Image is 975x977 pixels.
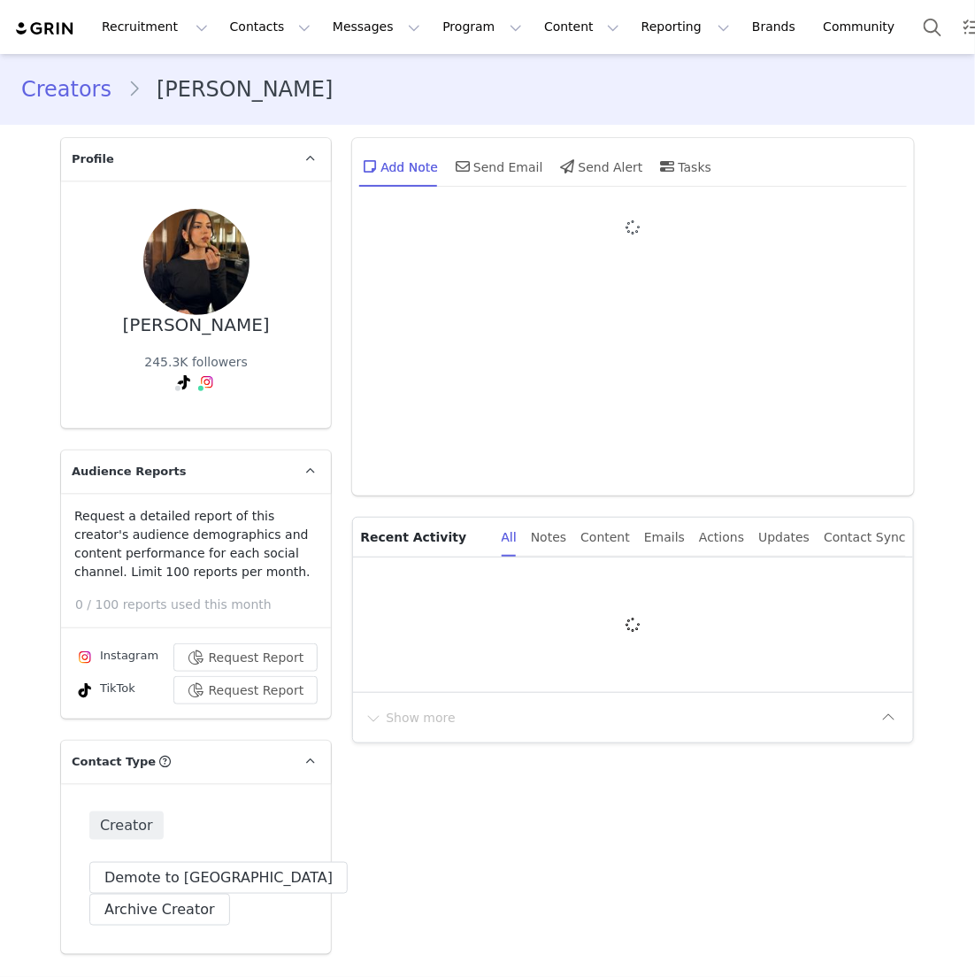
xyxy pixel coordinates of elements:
[531,518,566,558] div: Notes
[91,7,219,47] button: Recruitment
[89,862,348,894] button: Demote to [GEOGRAPHIC_DATA]
[824,518,906,558] div: Contact Sync
[699,518,744,558] div: Actions
[322,7,431,47] button: Messages
[631,7,741,47] button: Reporting
[502,518,517,558] div: All
[144,353,248,372] div: 245.3K followers
[123,315,270,335] div: [PERSON_NAME]
[741,7,811,47] a: Brands
[557,145,643,188] div: Send Alert
[75,596,331,614] p: 0 / 100 reports used this month
[78,650,92,665] img: instagram.svg
[143,209,250,315] img: 0ae8d1fd-03f4-4512-8ac1-5debb4a4d35f--s.jpg
[200,375,214,389] img: instagram.svg
[14,20,76,37] img: grin logo
[534,7,630,47] button: Content
[360,518,487,557] p: Recent Activity
[74,680,135,701] div: TikTok
[89,894,230,926] button: Archive Creator
[72,463,187,481] span: Audience Reports
[74,647,158,668] div: Instagram
[89,812,164,840] span: Creator
[21,73,127,105] a: Creators
[644,518,685,558] div: Emails
[758,518,810,558] div: Updates
[173,676,319,704] button: Request Report
[813,7,914,47] a: Community
[913,7,952,47] button: Search
[432,7,533,47] button: Program
[452,145,543,188] div: Send Email
[657,145,712,188] div: Tasks
[359,145,438,188] div: Add Note
[72,150,114,168] span: Profile
[173,643,319,672] button: Request Report
[580,518,630,558] div: Content
[364,704,457,732] button: Show more
[219,7,321,47] button: Contacts
[74,507,318,581] p: Request a detailed report of this creator's audience demographics and content performance for eac...
[72,753,156,771] span: Contact Type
